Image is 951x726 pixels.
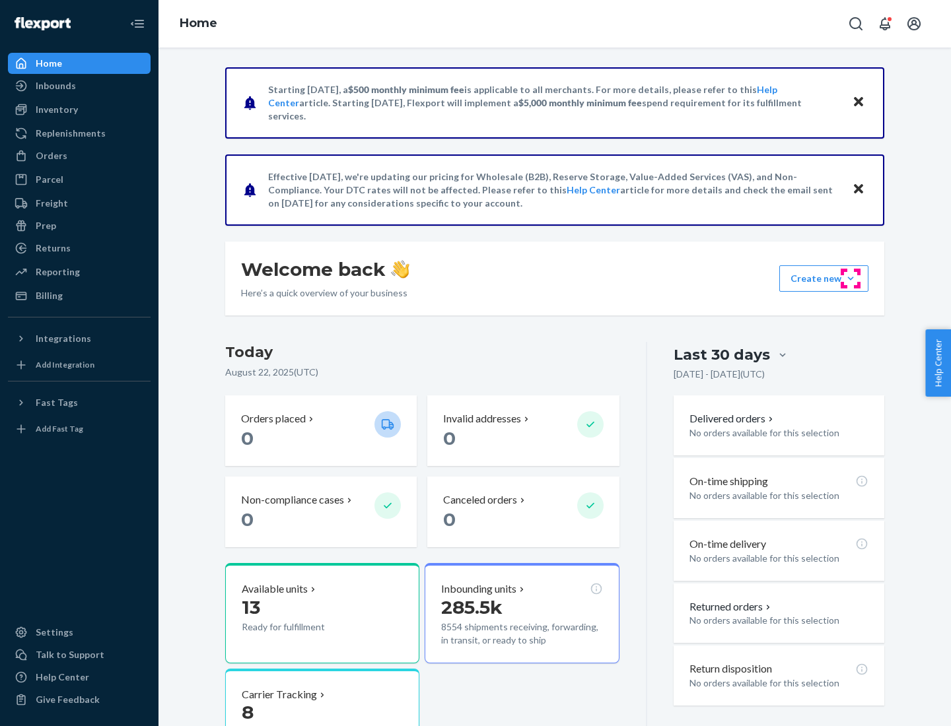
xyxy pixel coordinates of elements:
[567,184,620,195] a: Help Center
[8,53,151,74] a: Home
[242,701,254,723] span: 8
[15,17,71,30] img: Flexport logo
[8,169,151,190] a: Parcel
[441,581,516,597] p: Inbounding units
[36,423,83,434] div: Add Fast Tag
[8,622,151,643] a: Settings
[36,103,78,116] div: Inventory
[36,671,89,684] div: Help Center
[36,79,76,92] div: Inbounds
[843,11,869,37] button: Open Search Box
[36,197,68,210] div: Freight
[241,257,409,281] h1: Welcome back
[242,581,308,597] p: Available units
[689,489,868,502] p: No orders available for this selection
[36,693,100,706] div: Give Feedback
[689,661,772,676] p: Return disposition
[36,332,91,345] div: Integrations
[901,11,927,37] button: Open account menu
[268,170,839,210] p: Effective [DATE], we're updating our pricing for Wholesale (B2B), Reserve Storage, Value-Added Se...
[689,537,766,552] p: On-time delivery
[689,474,768,489] p: On-time shipping
[36,626,73,639] div: Settings
[169,5,228,43] ol: breadcrumbs
[443,427,456,449] span: 0
[36,149,67,162] div: Orders
[850,180,867,199] button: Close
[8,75,151,96] a: Inbounds
[689,426,868,440] p: No orders available for this selection
[242,687,317,702] p: Carrier Tracking
[8,123,151,144] a: Replenishments
[689,411,776,426] button: Delivered orders
[241,411,306,426] p: Orders placed
[36,173,63,186] div: Parcel
[674,345,770,365] div: Last 30 days
[8,285,151,306] a: Billing
[36,127,106,140] div: Replenishments
[689,614,868,627] p: No orders available for this selection
[225,342,619,363] h3: Today
[8,689,151,710] button: Give Feedback
[225,366,619,379] p: August 22, 2025 ( UTC )
[8,354,151,376] a: Add Integration
[348,84,464,95] span: $500 monthly minimum fee
[441,596,503,618] span: 285.5k
[441,620,602,647] p: 8554 shipments receiving, forwarding, in transit, or ready to ship
[36,219,56,232] div: Prep
[241,508,254,531] span: 0
[518,97,642,108] span: $5,000 monthly minimum fee
[241,286,409,300] p: Here’s a quick overview of your business
[8,145,151,166] a: Orders
[8,667,151,688] a: Help Center
[180,16,217,30] a: Home
[8,261,151,282] a: Reporting
[8,238,151,259] a: Returns
[8,328,151,349] button: Integrations
[8,99,151,120] a: Inventory
[689,676,868,690] p: No orders available for this selection
[674,368,765,381] p: [DATE] - [DATE] ( UTC )
[8,193,151,214] a: Freight
[925,329,951,397] button: Help Center
[779,265,868,292] button: Create new
[241,427,254,449] span: 0
[36,289,63,302] div: Billing
[443,411,521,426] p: Invalid addresses
[427,395,619,466] button: Invalid addresses 0
[8,644,151,665] a: Talk to Support
[689,552,868,565] p: No orders available for this selection
[8,392,151,413] button: Fast Tags
[225,563,419,663] button: Available units13Ready for fulfillment
[425,563,619,663] button: Inbounding units285.5k8554 shipments receiving, forwarding, in transit, or ready to ship
[241,492,344,508] p: Non-compliance cases
[36,242,71,255] div: Returns
[36,57,62,70] div: Home
[8,418,151,440] a: Add Fast Tag
[689,599,773,614] button: Returned orders
[36,396,78,409] div: Fast Tags
[443,492,517,508] p: Canceled orders
[225,395,417,466] button: Orders placed 0
[8,215,151,236] a: Prep
[850,93,867,112] button: Close
[124,11,151,37] button: Close Navigation
[36,359,94,370] div: Add Integration
[36,265,80,279] div: Reporting
[443,508,456,531] span: 0
[427,477,619,547] button: Canceled orders 0
[242,596,260,618] span: 13
[391,260,409,279] img: hand-wave emoji
[242,620,364,634] p: Ready for fulfillment
[225,477,417,547] button: Non-compliance cases 0
[872,11,898,37] button: Open notifications
[36,648,104,661] div: Talk to Support
[268,83,839,123] p: Starting [DATE], a is applicable to all merchants. For more details, please refer to this article...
